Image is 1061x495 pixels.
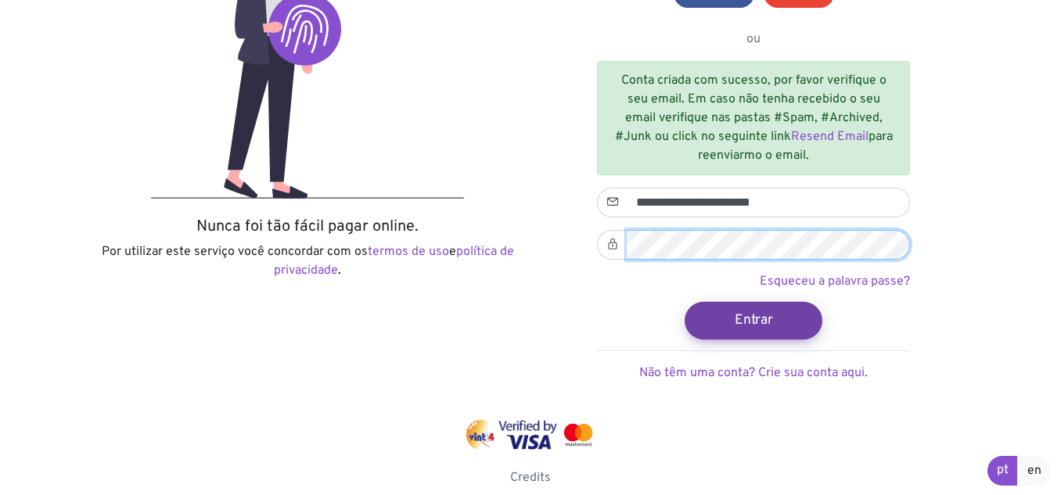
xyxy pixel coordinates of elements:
a: Esqueceu a palavra passe? [760,274,910,289]
a: termos de uso [368,244,449,260]
h5: Nunca foi tão fácil pagar online. [96,217,519,236]
div: Conta criada com sucesso, por favor verifique o seu email. Em caso não tenha recebido o seu email... [597,61,910,175]
a: Resend Email [791,129,869,145]
a: pt [987,456,1018,486]
img: vinti4 [465,420,496,450]
button: Entrar [685,301,822,339]
p: Por utilizar este serviço você concordar com os e . [96,242,519,280]
p: ou [597,30,910,48]
img: visa [498,420,557,450]
a: en [1017,456,1052,486]
a: Credits [510,470,551,486]
img: mastercard [560,420,596,450]
a: Não têm uma conta? Crie sua conta aqui. [639,365,868,381]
